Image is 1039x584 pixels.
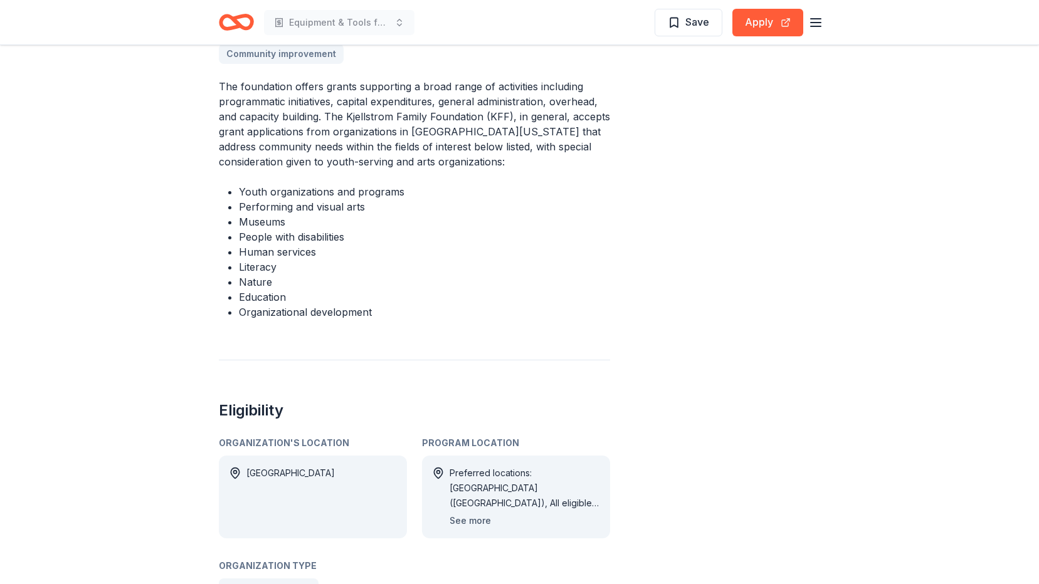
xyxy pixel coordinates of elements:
[219,400,610,420] h2: Eligibility
[219,8,254,37] a: Home
[239,289,610,305] li: Education
[450,513,491,528] button: See more
[422,435,610,451] div: Program Location
[264,10,414,35] button: Equipment & Tools for Classroom Labs
[219,435,407,451] div: Organization's Location
[239,259,610,274] li: Literacy
[685,14,709,30] span: Save
[219,79,610,169] p: The foundation offers grants supporting a broad range of activities including programmatic initia...
[239,214,610,229] li: Museums
[450,466,600,511] div: Preferred locations: [GEOGRAPHIC_DATA] ([GEOGRAPHIC_DATA]), All eligible locations: [GEOGRAPHIC_D...
[655,9,722,36] button: Save
[239,229,610,244] li: People with disabilities
[246,466,335,528] div: [GEOGRAPHIC_DATA]
[732,9,803,36] button: Apply
[239,274,610,289] li: Nature
[239,199,610,214] li: Performing and visual arts
[239,184,610,199] li: Youth organizations and programs
[219,558,610,573] div: Organization Type
[289,15,389,30] span: Equipment & Tools for Classroom Labs
[239,244,610,259] li: Human services
[239,305,610,320] li: Organizational development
